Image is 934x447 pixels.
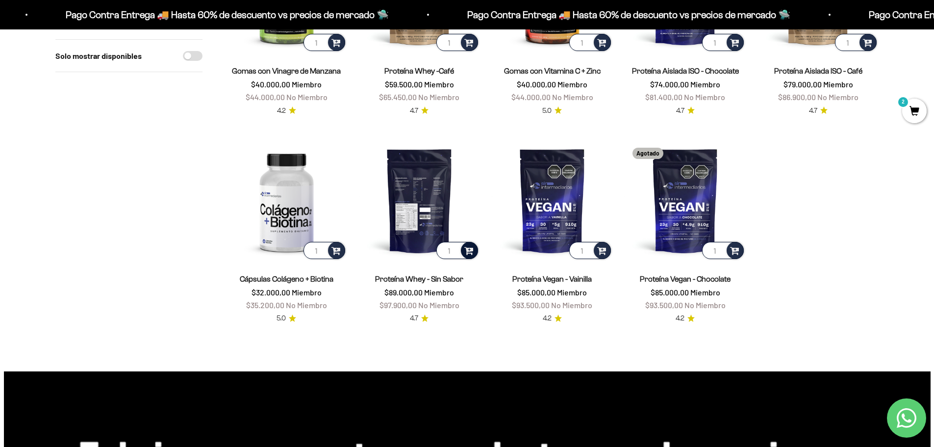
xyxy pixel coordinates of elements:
[676,313,695,324] a: 4.24.2 de 5.0 estrellas
[684,300,726,310] span: No Miembro
[542,105,552,116] span: 5.0
[424,288,454,297] span: Miembro
[286,300,327,310] span: No Miembro
[557,288,587,297] span: Miembro
[379,300,417,310] span: $97.900,00
[512,275,592,283] a: Proteína Vegan - Vainilla
[410,105,418,116] span: 4.7
[774,67,862,75] a: Proteína Aislada ISO - Café
[410,105,429,116] a: 4.74.7 de 5.0 estrellas
[410,313,418,324] span: 4.7
[240,275,333,283] a: Cápsulas Colágeno + Biotina
[424,79,454,89] span: Miembro
[551,300,592,310] span: No Miembro
[232,67,341,75] a: Gomas con Vinagre de Manzana
[809,105,828,116] a: 4.74.7 de 5.0 estrellas
[504,67,601,75] a: Gomas con Vitamina C + Zinc
[384,67,454,75] a: Proteína Whey -Café
[375,275,463,283] a: Proteína Whey - Sin Sabor
[676,313,684,324] span: 4.2
[645,300,683,310] span: $93.500,00
[292,288,322,297] span: Miembro
[897,96,909,108] mark: 2
[463,7,786,23] p: Pago Contra Entrega 🚚 Hasta 60% de descuento vs precios de mercado 🛸
[640,275,731,283] a: Proteína Vegan - Chocolate
[676,105,695,116] a: 4.74.7 de 5.0 estrellas
[251,79,290,89] span: $40.000,00
[543,313,552,324] span: 4.2
[418,300,459,310] span: No Miembro
[645,92,682,102] span: $81.400,00
[277,105,296,116] a: 4.24.2 de 5.0 estrellas
[384,288,423,297] span: $89.000,00
[252,288,290,297] span: $32.000,00
[277,105,286,116] span: 4.2
[246,92,285,102] span: $44.000,00
[817,92,858,102] span: No Miembro
[277,313,296,324] a: 5.05.0 de 5.0 estrellas
[690,79,720,89] span: Miembro
[385,79,423,89] span: $59.500,00
[690,288,720,297] span: Miembro
[650,79,689,89] span: $74.000,00
[410,313,429,324] a: 4.74.7 de 5.0 estrellas
[778,92,816,102] span: $86.900,00
[286,92,328,102] span: No Miembro
[543,313,562,324] a: 4.24.2 de 5.0 estrellas
[517,79,556,89] span: $40.000,00
[277,313,286,324] span: 5.0
[62,7,385,23] p: Pago Contra Entrega 🚚 Hasta 60% de descuento vs precios de mercado 🛸
[292,79,322,89] span: Miembro
[783,79,822,89] span: $79.000,00
[55,50,142,62] label: Solo mostrar disponibles
[517,288,555,297] span: $85.000,00
[418,92,459,102] span: No Miembro
[823,79,853,89] span: Miembro
[542,105,562,116] a: 5.05.0 de 5.0 estrellas
[902,106,927,117] a: 2
[246,300,284,310] span: $35.200,00
[511,92,551,102] span: $44.000,00
[557,79,587,89] span: Miembro
[359,140,480,261] img: Proteína Whey - Sin Sabor
[632,67,739,75] a: Proteína Aislada ISO - Chocolate
[552,92,593,102] span: No Miembro
[809,105,817,116] span: 4.7
[651,288,689,297] span: $85.000,00
[676,105,684,116] span: 4.7
[684,92,725,102] span: No Miembro
[512,300,550,310] span: $93.500,00
[379,92,417,102] span: $65.450,00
